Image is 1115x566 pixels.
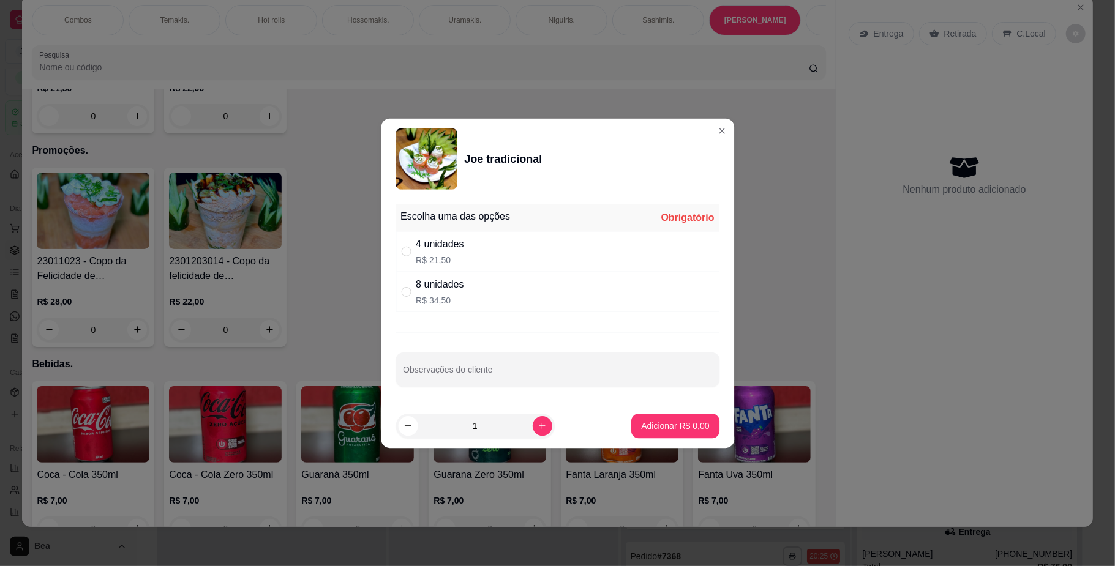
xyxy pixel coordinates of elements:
[416,294,464,307] p: R$ 34,50
[641,420,709,432] p: Adicionar R$ 0,00
[464,150,542,167] div: Joe tradicional
[416,236,464,251] div: 4 unidades
[631,414,719,438] button: Adicionar R$ 0,00
[712,121,732,140] button: Close
[398,416,418,436] button: decrease-product-quantity
[400,209,510,223] div: Escolha uma das opções
[416,277,464,291] div: 8 unidades
[416,253,464,266] p: R$ 21,50
[403,368,712,381] input: Observações do cliente
[532,416,552,436] button: increase-product-quantity
[661,210,715,225] div: Obrigatório
[396,128,457,189] img: product-image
